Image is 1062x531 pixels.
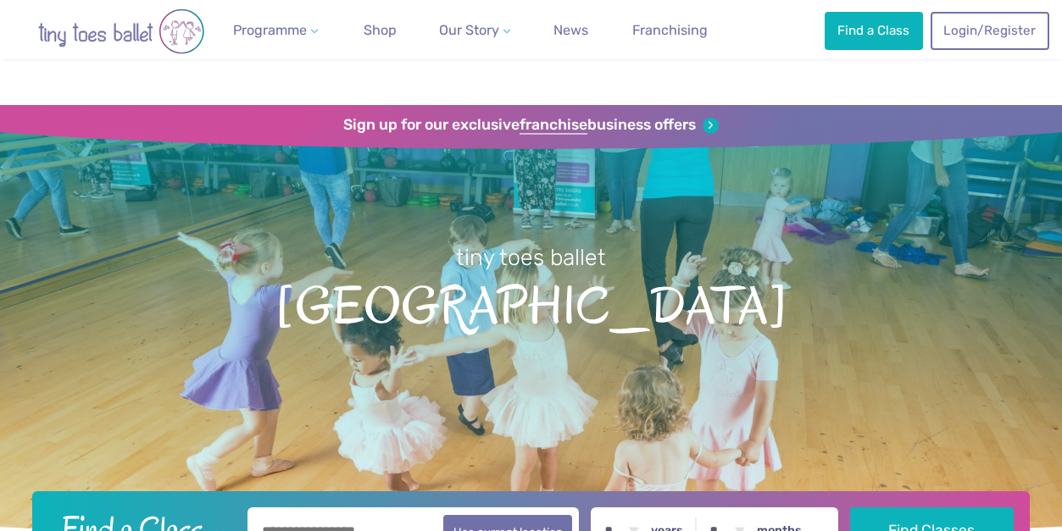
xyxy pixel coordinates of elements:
span: [GEOGRAPHIC_DATA] [27,273,1035,335]
a: Find a Class [825,12,923,49]
a: Franchising [626,14,714,47]
span: Franchising [632,22,708,38]
a: News [547,14,595,47]
span: Programme [233,22,307,38]
img: tiny toes ballet [19,8,223,54]
a: Programme [226,14,325,47]
a: Login/Register [931,12,1049,49]
span: Our Story [439,22,499,38]
small: tiny toes ballet [456,244,606,271]
a: Sign up for our exclusivefranchisebusiness offers [343,116,719,135]
a: Shop [357,14,403,47]
strong: franchise [520,116,587,135]
a: Our Story [432,14,517,47]
span: Shop [364,22,397,38]
span: News [553,22,588,38]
